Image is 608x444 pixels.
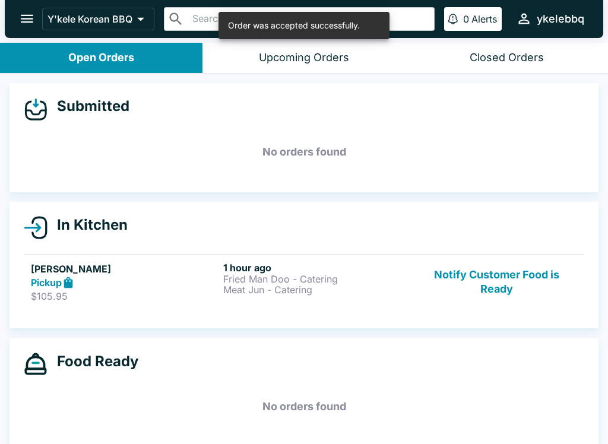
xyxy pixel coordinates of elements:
[223,284,411,295] p: Meat Jun - Catering
[24,385,584,428] h5: No orders found
[259,51,349,65] div: Upcoming Orders
[416,262,577,303] button: Notify Customer Food is Ready
[47,13,132,25] p: Y'kele Korean BBQ
[47,216,128,234] h4: In Kitchen
[189,11,429,27] input: Search orders by name or phone number
[31,262,218,276] h5: [PERSON_NAME]
[537,12,584,26] div: ykelebbq
[463,13,469,25] p: 0
[228,15,360,36] div: Order was accepted successfully.
[223,262,411,274] h6: 1 hour ago
[68,51,134,65] div: Open Orders
[31,290,218,302] p: $105.95
[24,131,584,173] h5: No orders found
[42,8,154,30] button: Y'kele Korean BBQ
[12,4,42,34] button: open drawer
[223,274,411,284] p: Fried Man Doo - Catering
[471,13,497,25] p: Alerts
[47,353,138,370] h4: Food Ready
[47,97,129,115] h4: Submitted
[31,277,62,288] strong: Pickup
[511,6,589,31] button: ykelebbq
[470,51,544,65] div: Closed Orders
[24,254,584,310] a: [PERSON_NAME]Pickup$105.951 hour agoFried Man Doo - CateringMeat Jun - CateringNotify Customer Fo...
